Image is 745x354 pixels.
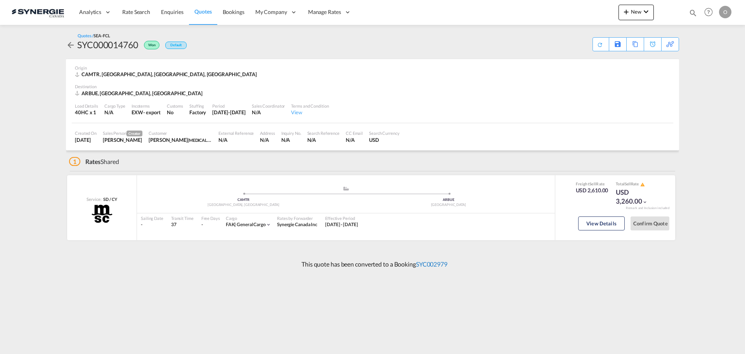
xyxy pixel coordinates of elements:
[616,188,655,206] div: USD 3,260.00
[346,130,363,136] div: CC Email
[281,130,301,136] div: Inquiry No.
[141,221,163,228] div: -
[622,9,651,15] span: New
[188,137,262,143] span: [MEDICAL_DATA] Transport Service S.A
[631,216,669,230] button: Confirm Quote
[719,6,731,18] div: O
[75,71,259,78] div: CAMTR, Montreal, QC, Americas
[226,215,271,221] div: Cargo
[416,260,447,268] a: SYC002979
[149,136,212,143] div: Francisco Muñoz
[346,202,551,208] div: [GEOGRAPHIC_DATA]
[325,221,358,227] span: [DATE] - [DATE]
[75,90,204,97] div: ARBUE, Buenos Aires, Asia Pacific
[69,157,119,166] div: Shared
[66,38,77,51] div: icon-arrow-left
[141,215,163,221] div: Sailing Date
[641,7,651,16] md-icon: icon-chevron-down
[291,109,329,116] div: View
[165,42,187,49] div: Default
[218,136,254,143] div: N/A
[689,9,697,20] div: icon-magnify
[307,130,340,136] div: Search Reference
[619,5,654,20] button: icon-plus 400-fgNewicon-chevron-down
[171,221,194,228] div: 37
[226,221,266,228] div: general cargo
[143,109,161,116] div: - export
[103,136,142,143] div: Daniel Dico
[87,196,101,202] span: Service:
[589,181,596,186] span: Sell
[277,221,317,228] div: Synergie Canada Inc
[369,136,400,143] div: USD
[81,71,257,77] span: CAMTR, [GEOGRAPHIC_DATA], [GEOGRAPHIC_DATA], [GEOGRAPHIC_DATA]
[369,130,400,136] div: Search Currency
[85,158,101,165] span: Rates
[103,130,142,136] div: Sales Person
[141,197,346,202] div: CAMTR
[94,33,110,38] span: SEA-FCL
[234,221,236,227] span: |
[255,8,287,16] span: My Company
[281,136,301,143] div: N/A
[642,199,648,205] md-icon: icon-chevron-down
[702,5,719,19] div: Help
[66,40,75,50] md-icon: icon-arrow-left
[702,5,715,19] span: Help
[78,33,110,38] div: Quotes /SEA-FCL
[189,109,206,116] div: Factory Stuffing
[622,7,631,16] md-icon: icon-plus 400-fg
[126,131,142,136] span: Creator
[689,9,697,17] md-icon: icon-magnify
[597,38,605,48] div: Quote PDF is not available at this time
[79,8,101,16] span: Analytics
[639,181,645,187] button: icon-alert
[640,182,645,187] md-icon: icon-alert
[75,136,97,143] div: 15 Sep 2025
[346,136,363,143] div: N/A
[260,130,275,136] div: Address
[75,109,98,116] div: 40HC x 1
[75,103,98,109] div: Load Details
[226,221,237,227] span: FAK
[148,43,158,50] span: Won
[346,197,551,202] div: ARBUE
[75,84,670,89] div: Destination
[298,260,447,269] p: This quote has been converted to a Booking
[132,103,161,109] div: Incoterms
[171,215,194,221] div: Transit Time
[75,130,97,136] div: Created On
[201,215,220,221] div: Free Days
[104,103,125,109] div: Cargo Type
[576,187,608,194] div: USD 2,610.00
[12,3,64,21] img: 1f56c880d42311ef80fc7dca854c8e59.png
[252,109,285,116] div: N/A
[194,8,211,15] span: Quotes
[625,181,631,186] span: Sell
[101,196,117,202] div: SD / CY
[277,215,317,221] div: Rates by Forwarder
[122,9,150,15] span: Rate Search
[616,181,655,187] div: Total Rate
[341,187,351,190] md-icon: assets/icons/custom/ship-fill.svg
[75,65,670,71] div: Origin
[91,204,113,223] img: MSC
[291,103,329,109] div: Terms and Condition
[308,8,341,16] span: Manage Rates
[138,38,161,51] div: Won
[307,136,340,143] div: N/A
[201,221,203,228] div: -
[578,216,625,230] button: View Details
[212,109,246,116] div: 30 Sep 2025
[167,109,183,116] div: No
[218,130,254,136] div: External Reference
[252,103,285,109] div: Sales Coordinator
[277,221,317,227] span: Synergie Canada Inc
[325,221,358,228] div: 15 Sep 2025 - 30 Sep 2025
[325,215,358,221] div: Effective Period
[576,181,608,187] div: Freight Rate
[609,38,626,51] div: Save As Template
[212,103,246,109] div: Period
[69,157,80,166] span: 1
